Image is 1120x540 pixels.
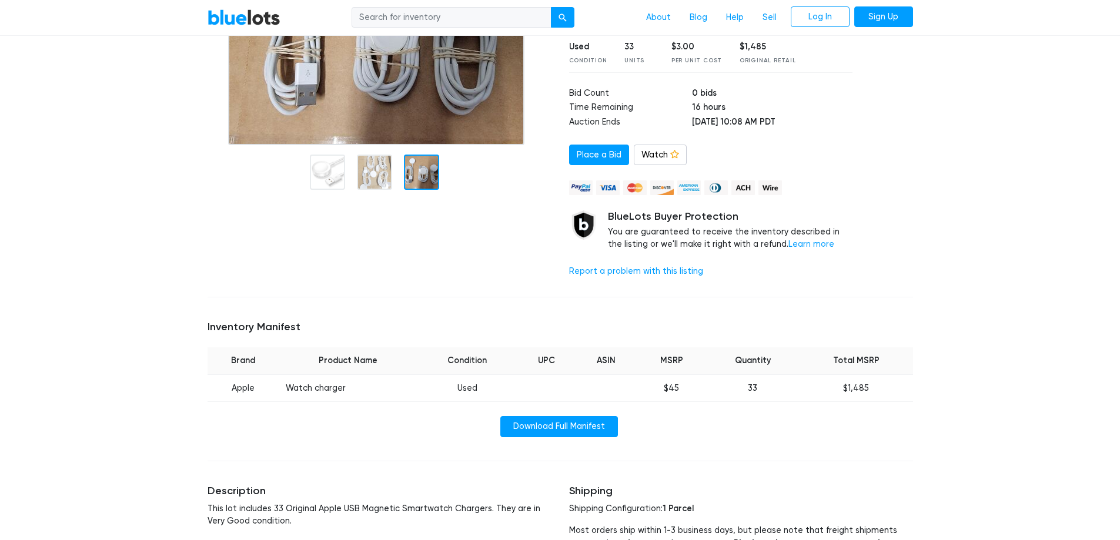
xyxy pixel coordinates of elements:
[352,7,551,28] input: Search for inventory
[208,321,913,334] h5: Inventory Manifest
[706,374,800,402] td: 33
[569,41,607,53] div: Used
[596,180,620,195] img: visa-79caf175f036a155110d1892330093d4c38f53c55c9ec9e2c3a54a56571784bb.png
[634,145,687,166] a: Watch
[624,41,654,53] div: 33
[740,56,796,65] div: Original Retail
[637,374,706,402] td: $45
[569,87,693,102] td: Bid Count
[517,347,576,374] th: UPC
[800,374,913,402] td: $1,485
[753,6,786,29] a: Sell
[624,56,654,65] div: Units
[692,101,852,116] td: 16 hours
[650,180,674,195] img: discover-82be18ecfda2d062aad2762c1ca80e2d36a4073d45c9e0ffae68cd515fbd3d32.png
[663,503,694,514] span: 1 Parcel
[706,347,800,374] th: Quantity
[692,87,852,102] td: 0 bids
[569,180,593,195] img: paypal_credit-80455e56f6e1299e8d57f40c0dcee7b8cd4ae79b9eccbfc37e2480457ba36de9.png
[671,41,722,53] div: $3.00
[569,56,607,65] div: Condition
[569,485,913,498] h5: Shipping
[608,210,853,251] div: You are guaranteed to receive the inventory described in the listing or we'll make it right with ...
[208,502,551,528] p: This lot includes 33 Original Apple USB Magnetic Smartwatch Chargers. They are in Very Good condi...
[576,347,637,374] th: ASIN
[569,101,693,116] td: Time Remaining
[758,180,782,195] img: wire-908396882fe19aaaffefbd8e17b12f2f29708bd78693273c0e28e3a24408487f.png
[671,56,722,65] div: Per Unit Cost
[417,347,517,374] th: Condition
[569,502,913,515] p: Shipping Configuration:
[704,180,728,195] img: diners_club-c48f30131b33b1bb0e5d0e2dbd43a8bea4cb12cb2961413e2f4250e06c020426.png
[279,374,417,402] td: Watch charger
[637,6,680,29] a: About
[569,116,693,130] td: Auction Ends
[740,41,796,53] div: $1,485
[608,210,853,223] h5: BlueLots Buyer Protection
[569,145,629,166] a: Place a Bid
[854,6,913,28] a: Sign Up
[680,6,717,29] a: Blog
[623,180,647,195] img: mastercard-42073d1d8d11d6635de4c079ffdb20a4f30a903dc55d1612383a1b395dd17f39.png
[731,180,755,195] img: ach-b7992fed28a4f97f893c574229be66187b9afb3f1a8d16a4691d3d3140a8ab00.png
[800,347,913,374] th: Total MSRP
[500,416,618,437] a: Download Full Manifest
[417,374,517,402] td: Used
[208,374,279,402] td: Apple
[569,210,599,240] img: buyer_protection_shield-3b65640a83011c7d3ede35a8e5a80bfdfaa6a97447f0071c1475b91a4b0b3d01.png
[677,180,701,195] img: american_express-ae2a9f97a040b4b41f6397f7637041a5861d5f99d0716c09922aba4e24c8547d.png
[788,239,834,249] a: Learn more
[717,6,753,29] a: Help
[208,485,551,498] h5: Description
[279,347,417,374] th: Product Name
[637,347,706,374] th: MSRP
[692,116,852,130] td: [DATE] 10:08 AM PDT
[208,9,280,26] a: BlueLots
[791,6,850,28] a: Log In
[569,266,703,276] a: Report a problem with this listing
[208,347,279,374] th: Brand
